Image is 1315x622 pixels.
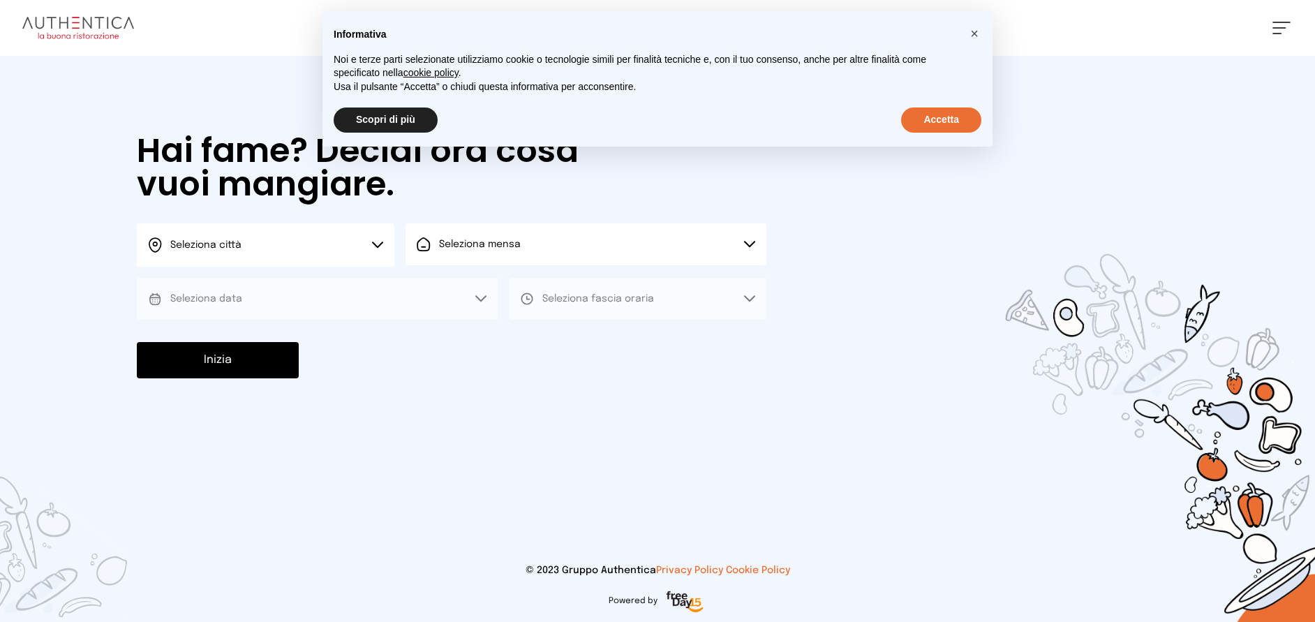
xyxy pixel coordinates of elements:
[726,565,790,575] a: Cookie Policy
[334,28,959,42] h2: Informativa
[924,174,1315,622] img: sticker-selezione-mensa.70a28f7.png
[663,588,707,616] img: logo-freeday.3e08031.png
[963,22,986,45] button: Chiudi questa informativa
[656,565,723,575] a: Privacy Policy
[609,595,657,607] span: Powered by
[137,223,394,267] button: Seleziona città
[137,278,498,320] button: Seleziona data
[334,108,438,133] button: Scopri di più
[542,294,654,304] span: Seleziona fascia oraria
[509,278,766,320] button: Seleziona fascia oraria
[970,26,979,41] span: ×
[439,239,521,249] span: Seleziona mensa
[901,108,981,133] button: Accetta
[22,17,134,39] img: logo.8f33a47.png
[137,342,299,378] button: Inizia
[137,134,609,201] h1: Hai fame? Decidi ora cosa vuoi mangiare.
[334,80,959,94] p: Usa il pulsante “Accetta” o chiudi questa informativa per acconsentire.
[406,223,766,265] button: Seleziona mensa
[170,240,242,250] span: Seleziona città
[334,53,959,80] p: Noi e terze parti selezionate utilizziamo cookie o tecnologie simili per finalità tecniche e, con...
[403,67,459,78] a: cookie policy
[22,563,1293,577] p: © 2023 Gruppo Authentica
[170,294,242,304] span: Seleziona data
